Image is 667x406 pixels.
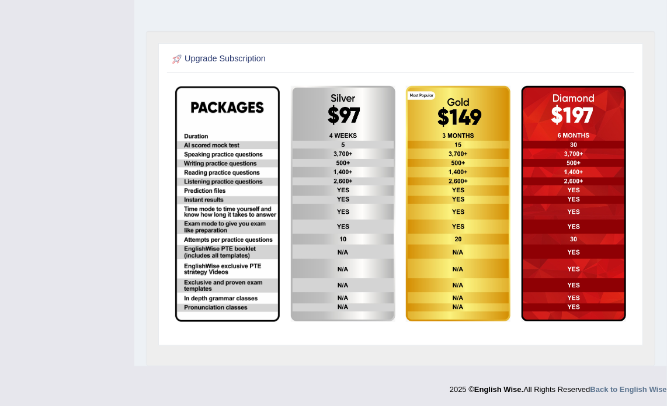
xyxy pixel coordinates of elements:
div: 2025 © All Rights Reserved [450,378,667,395]
img: EW package [175,86,280,321]
img: aud-silver.png [291,86,395,322]
strong: English Wise. [474,385,523,394]
h2: Upgrade Subscription [170,52,456,67]
a: Back to English Wise [590,385,667,394]
img: aud-diamond.png [522,86,626,322]
img: aud-gold.png [406,86,510,322]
